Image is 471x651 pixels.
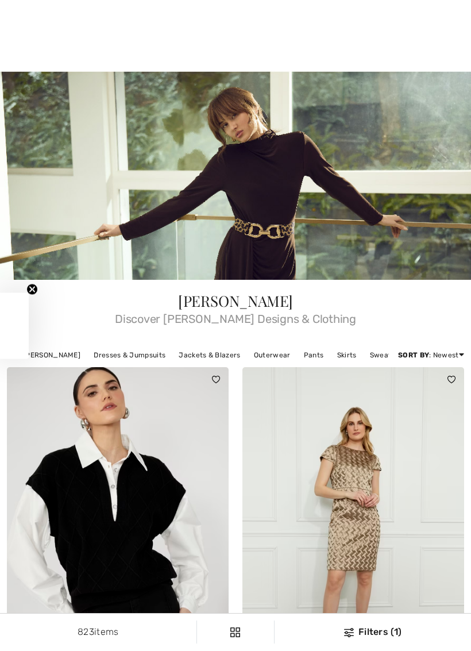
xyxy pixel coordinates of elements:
[173,348,246,363] a: Jackets & Blazers
[7,348,86,363] a: All [PERSON_NAME]
[281,625,464,639] div: Filters (1)
[230,627,240,637] img: Filters
[26,283,38,295] button: Close teaser
[344,628,354,637] img: Filters
[212,376,220,383] img: heart_black_full.svg
[88,348,171,363] a: Dresses & Jumpsuits
[331,348,362,363] a: Skirts
[398,350,464,360] div: : Newest
[298,348,330,363] a: Pants
[447,376,455,383] img: heart_black_full.svg
[78,626,94,637] span: 823
[364,348,451,363] a: Sweaters & Cardigans
[248,348,296,363] a: Outerwear
[398,351,429,359] strong: Sort By
[7,309,464,325] span: Discover [PERSON_NAME] Designs & Clothing
[178,291,293,311] span: [PERSON_NAME]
